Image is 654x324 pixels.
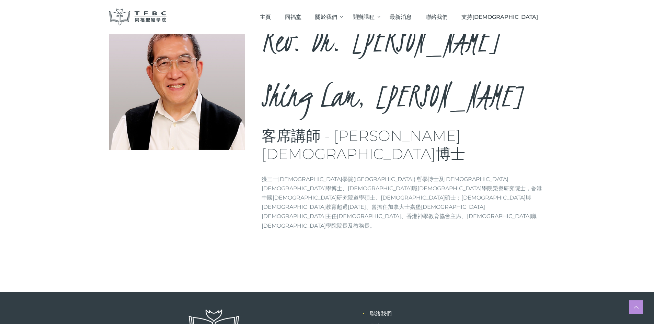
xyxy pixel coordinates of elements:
[629,300,643,314] a: Scroll to top
[383,7,419,27] a: 最新消息
[426,14,448,20] span: 聯絡我們
[455,7,545,27] a: 支持[DEMOGRAPHIC_DATA]
[262,175,545,230] p: 獲三一[DEMOGRAPHIC_DATA]學院([GEOGRAPHIC_DATA]) 哲學博士及[DEMOGRAPHIC_DATA][DEMOGRAPHIC_DATA]學博士、[DEMOGRAP...
[278,7,308,27] a: 同福堂
[260,14,271,20] span: 主頁
[315,14,337,20] span: 關於我們
[262,14,545,123] h2: Rev. Dr. [PERSON_NAME] Shing Lam, [PERSON_NAME]
[109,9,167,25] img: 同福聖經學院 TFBC
[353,14,375,20] span: 開辦課程
[308,7,345,27] a: 關於我們
[461,14,538,20] span: 支持[DEMOGRAPHIC_DATA]
[262,127,545,164] h3: 客席講師 - [PERSON_NAME][DEMOGRAPHIC_DATA]博士
[345,7,382,27] a: 開辦課程
[109,14,245,150] img: Rev. Dr. Li Shing Lam, Derek
[370,310,392,317] a: 聯絡我們
[285,14,301,20] span: 同福堂
[390,14,412,20] span: 最新消息
[418,7,455,27] a: 聯絡我們
[253,7,278,27] a: 主頁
